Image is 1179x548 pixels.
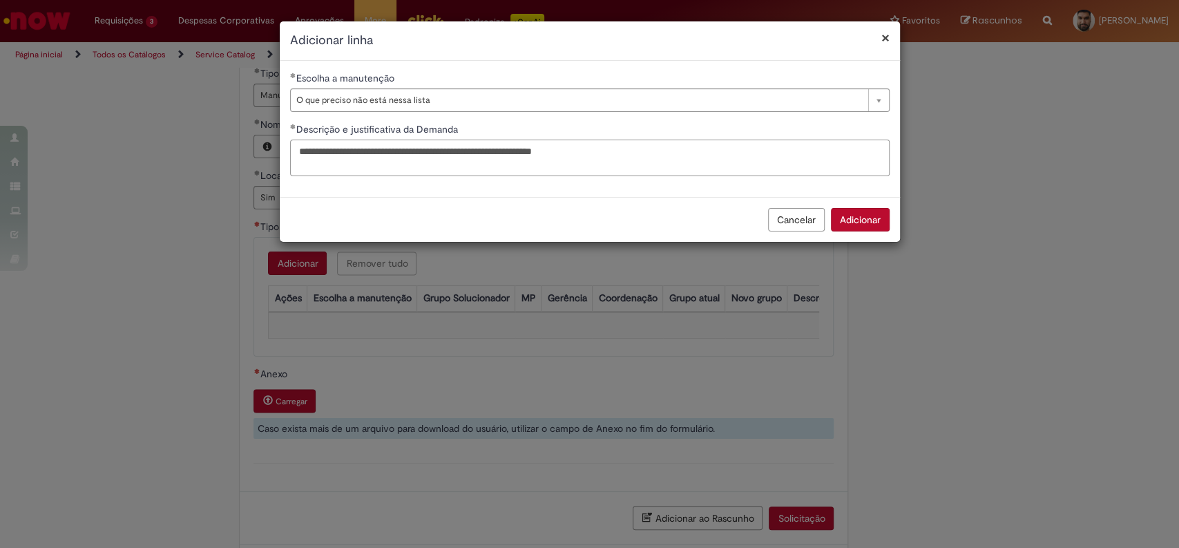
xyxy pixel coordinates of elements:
span: Escolha a manutenção [296,72,397,84]
textarea: Descrição e justificativa da Demanda [290,140,890,177]
h2: Adicionar linha [290,32,890,50]
button: Cancelar [768,208,825,232]
span: Descrição e justificativa da Demanda [296,123,461,135]
span: Obrigatório Preenchido [290,124,296,129]
span: Obrigatório Preenchido [290,73,296,78]
button: Adicionar [831,208,890,232]
span: O que preciso não está nessa lista [296,89,861,111]
button: Fechar modal [881,30,890,45]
